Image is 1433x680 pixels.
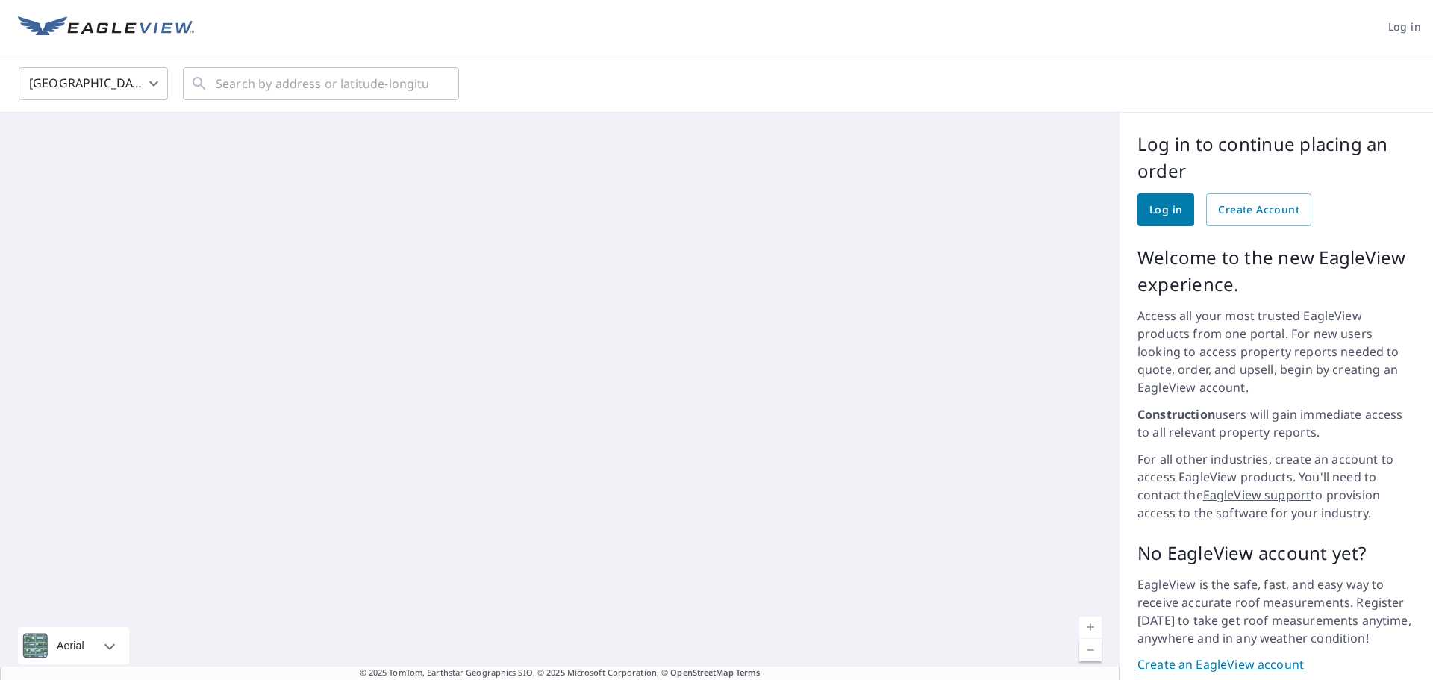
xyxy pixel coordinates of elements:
p: Access all your most trusted EagleView products from one portal. For new users looking to access ... [1137,307,1415,396]
span: Create Account [1218,201,1299,219]
input: Search by address or latitude-longitude [216,63,428,105]
p: Welcome to the new EagleView experience. [1137,244,1415,298]
span: Log in [1149,201,1182,219]
div: [GEOGRAPHIC_DATA] [19,63,168,105]
p: Log in to continue placing an order [1137,131,1415,184]
p: No EagleView account yet? [1137,540,1415,567]
p: For all other industries, create an account to access EagleView products. You'll need to contact ... [1137,450,1415,522]
div: Aerial [52,627,89,664]
a: Log in [1137,193,1194,226]
div: Aerial [18,627,129,664]
span: Log in [1388,18,1421,37]
a: Create Account [1206,193,1311,226]
a: Terms [736,667,761,678]
a: EagleView support [1203,487,1311,503]
p: users will gain immediate access to all relevant property reports. [1137,405,1415,441]
a: Create an EagleView account [1137,656,1415,673]
a: OpenStreetMap [670,667,733,678]
strong: Construction [1137,406,1215,422]
span: © 2025 TomTom, Earthstar Geographics SIO, © 2025 Microsoft Corporation, © [360,667,761,679]
a: Current Level 5, Zoom In [1079,617,1102,639]
img: EV Logo [18,16,194,39]
a: Current Level 5, Zoom Out [1079,639,1102,661]
p: EagleView is the safe, fast, and easy way to receive accurate roof measurements. Register [DATE] ... [1137,575,1415,647]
